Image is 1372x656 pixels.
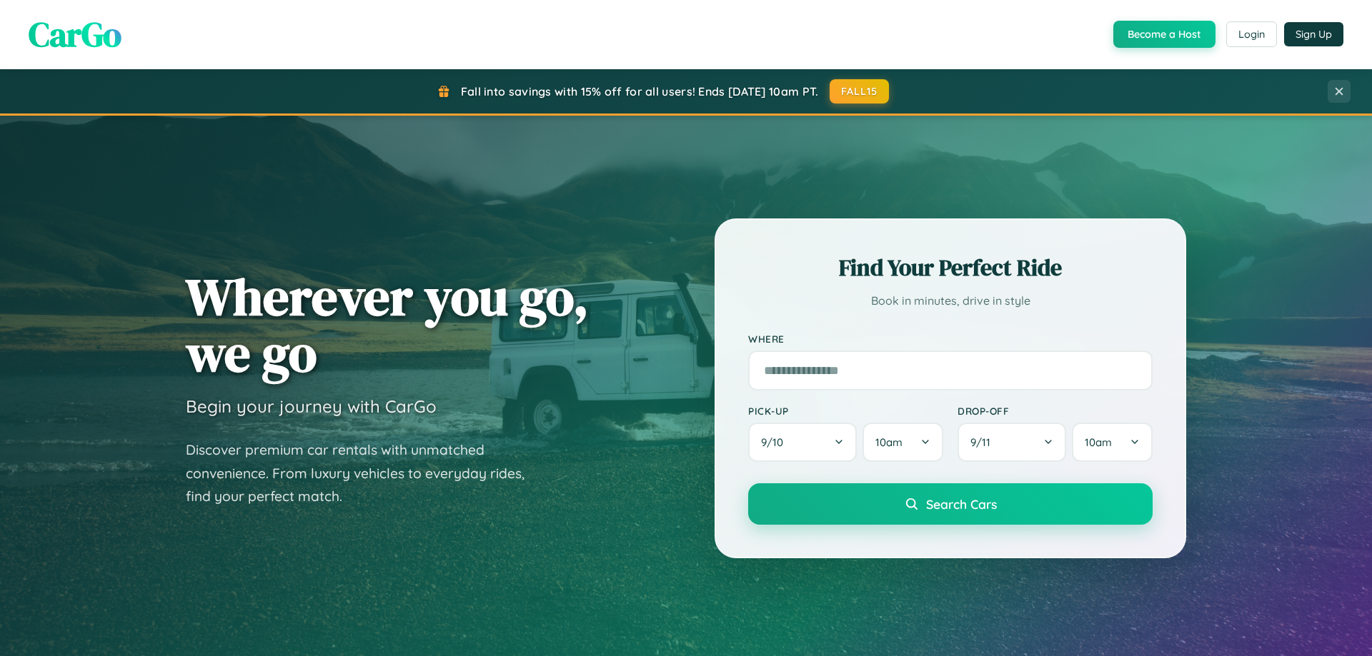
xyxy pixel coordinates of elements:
[1072,423,1153,462] button: 10am
[830,79,890,104] button: FALL15
[926,496,997,512] span: Search Cars
[748,252,1153,283] h2: Find Your Perfect Ride
[1284,22,1343,46] button: Sign Up
[748,333,1153,345] label: Where
[29,11,121,58] span: CarGo
[748,291,1153,311] p: Book in minutes, drive in style
[1085,435,1112,449] span: 10am
[875,435,903,449] span: 10am
[1113,21,1216,48] button: Become a Host
[958,423,1066,462] button: 9/11
[186,438,543,508] p: Discover premium car rentals with unmatched convenience. From luxury vehicles to everyday rides, ...
[748,405,943,417] label: Pick-up
[970,435,998,449] span: 9 / 11
[863,423,943,462] button: 10am
[748,423,857,462] button: 9/10
[761,435,790,449] span: 9 / 10
[958,405,1153,417] label: Drop-off
[186,395,437,417] h3: Begin your journey with CarGo
[748,483,1153,525] button: Search Cars
[461,84,819,99] span: Fall into savings with 15% off for all users! Ends [DATE] 10am PT.
[1226,21,1277,47] button: Login
[186,268,589,381] h1: Wherever you go, we go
